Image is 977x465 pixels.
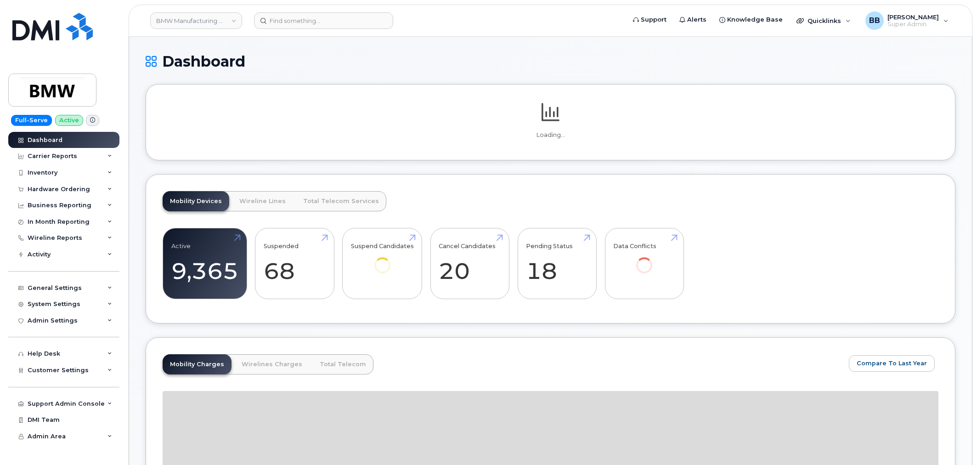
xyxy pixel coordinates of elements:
[439,233,501,294] a: Cancel Candidates 20
[312,354,373,374] a: Total Telecom
[163,354,232,374] a: Mobility Charges
[526,233,588,294] a: Pending Status 18
[163,131,938,139] p: Loading...
[849,355,935,372] button: Compare To Last Year
[232,191,293,211] a: Wireline Lines
[234,354,310,374] a: Wirelines Charges
[264,233,326,294] a: Suspended 68
[171,233,238,294] a: Active 9,365
[351,233,414,286] a: Suspend Candidates
[146,53,955,69] h1: Dashboard
[857,359,927,368] span: Compare To Last Year
[296,191,386,211] a: Total Telecom Services
[613,233,675,286] a: Data Conflicts
[163,191,229,211] a: Mobility Devices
